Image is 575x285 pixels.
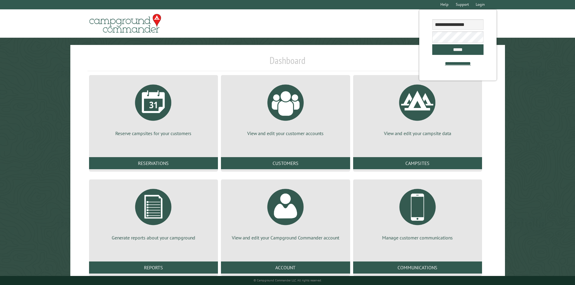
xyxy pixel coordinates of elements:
p: Generate reports about your campground [96,234,211,241]
a: View and edit your campsite data [360,80,475,137]
a: Reservations [89,157,218,169]
a: Account [221,261,350,274]
a: Customers [221,157,350,169]
img: Campground Commander [88,12,163,35]
a: Reserve campsites for your customers [96,80,211,137]
p: View and edit your Campground Commander account [228,234,343,241]
a: View and edit your Campground Commander account [228,184,343,241]
p: View and edit your customer accounts [228,130,343,137]
a: Reports [89,261,218,274]
a: Communications [353,261,482,274]
p: Reserve campsites for your customers [96,130,211,137]
a: Manage customer communications [360,184,475,241]
h1: Dashboard [88,55,488,71]
a: Generate reports about your campground [96,184,211,241]
a: View and edit your customer accounts [228,80,343,137]
small: © Campground Commander LLC. All rights reserved. [254,278,322,282]
p: View and edit your campsite data [360,130,475,137]
a: Campsites [353,157,482,169]
p: Manage customer communications [360,234,475,241]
